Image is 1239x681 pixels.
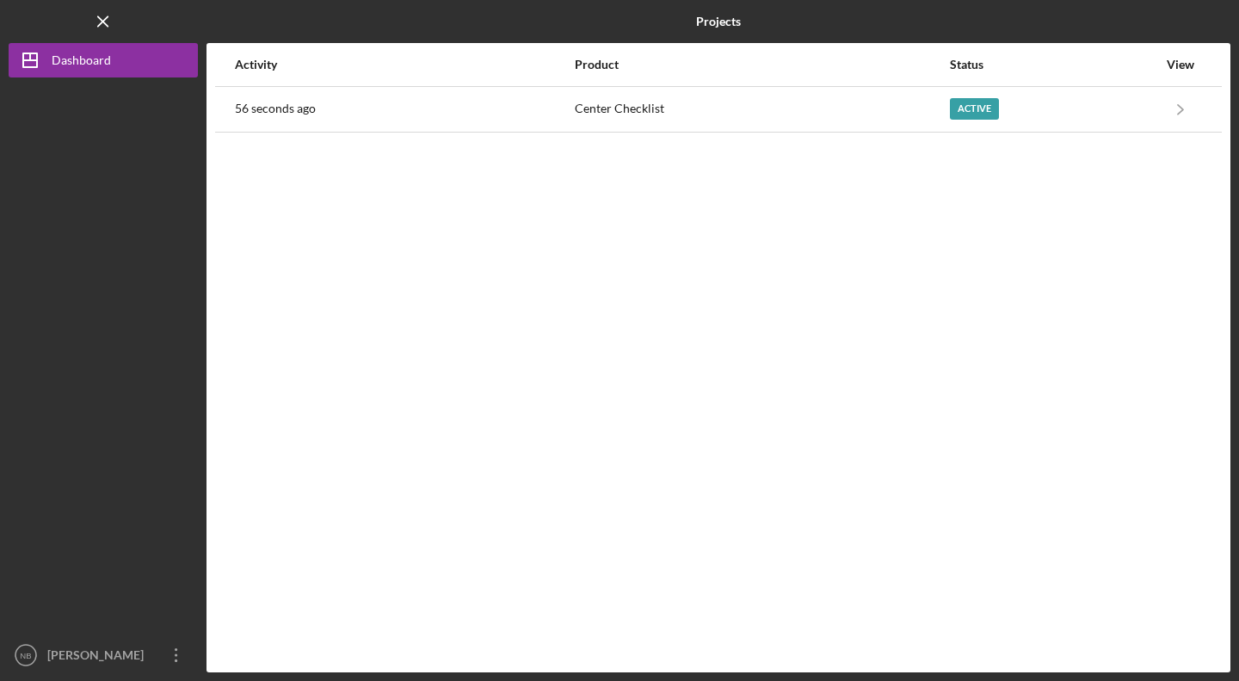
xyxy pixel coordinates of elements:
[950,98,999,120] div: Active
[52,43,111,82] div: Dashboard
[1159,58,1202,71] div: View
[575,58,948,71] div: Product
[235,58,573,71] div: Activity
[9,638,198,672] button: NB[PERSON_NAME]
[950,58,1157,71] div: Status
[20,651,31,660] text: NB
[235,102,316,115] time: 2025-09-25 02:56
[575,88,948,131] div: Center Checklist
[9,43,198,77] button: Dashboard
[696,15,741,28] b: Projects
[43,638,155,677] div: [PERSON_NAME]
